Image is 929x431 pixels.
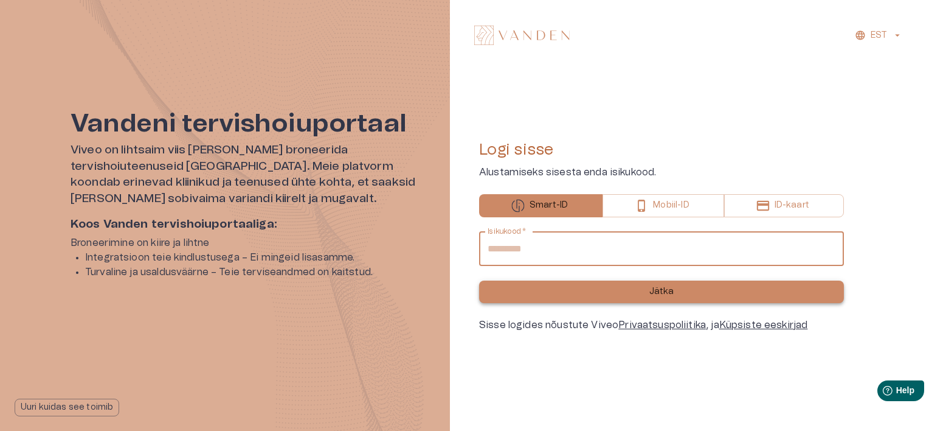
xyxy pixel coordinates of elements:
[479,194,603,217] button: Smart-ID
[649,286,674,298] p: Jätka
[719,320,808,330] a: Küpsiste eeskirjad
[871,29,887,42] p: EST
[618,320,706,330] a: Privaatsuspoliitika
[488,226,527,237] label: Isikukood
[653,199,689,212] p: Mobiil-ID
[479,318,844,332] div: Sisse logides nõustute Viveo , ja
[479,165,844,180] p: Alustamiseks sisesta enda isikukood.
[834,376,929,410] iframe: Help widget launcher
[775,199,809,212] p: ID-kaart
[853,27,905,44] button: EST
[530,199,568,212] p: Smart-ID
[603,194,724,217] button: Mobiil-ID
[21,401,113,414] p: Uuri kuidas see toimib
[479,140,844,159] h4: Logi sisse
[724,194,844,217] button: ID-kaart
[479,281,844,303] button: Jätka
[474,26,570,45] img: Vanden logo
[15,399,119,416] button: Uuri kuidas see toimib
